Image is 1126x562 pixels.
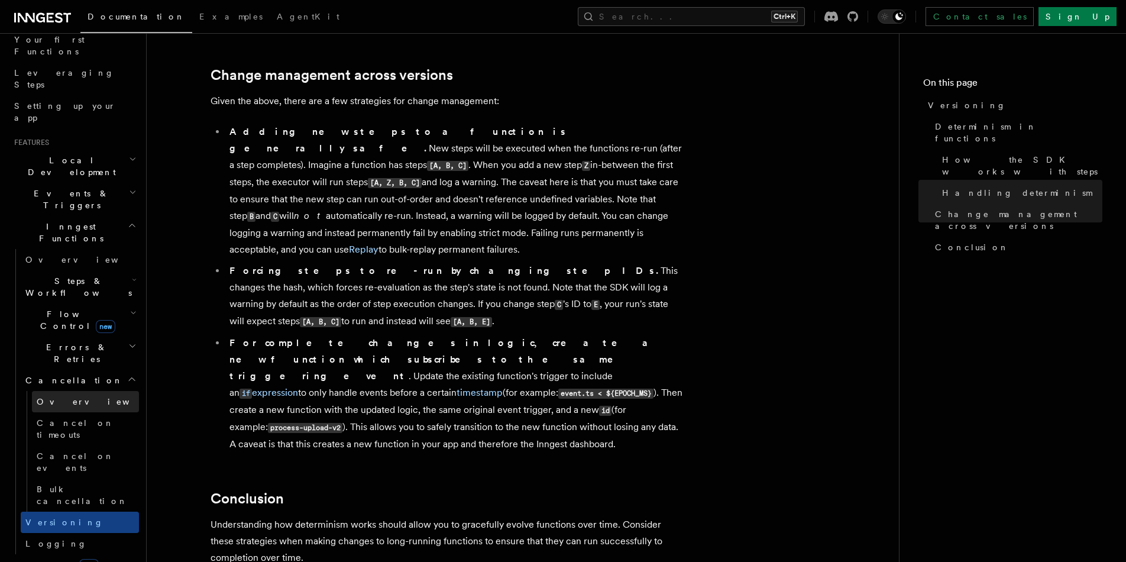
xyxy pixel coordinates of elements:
[9,221,128,244] span: Inngest Functions
[21,533,139,554] a: Logging
[21,341,128,365] span: Errors & Retries
[930,116,1102,149] a: Determinism in functions
[937,149,1102,182] a: How the SDK works with steps
[25,518,103,527] span: Versioning
[937,182,1102,204] a: Handling determinism
[582,161,590,171] code: Z
[427,161,468,171] code: [A, B, C]
[935,241,1009,253] span: Conclusion
[300,317,341,327] code: [A, B, C]
[37,418,114,440] span: Cancel on timeouts
[21,275,132,299] span: Steps & Workflows
[192,4,270,32] a: Examples
[578,7,805,26] button: Search...Ctrl+K
[229,265,661,276] strong: Forcing steps to re-run by changing step IDs.
[294,210,326,221] em: not
[80,4,192,33] a: Documentation
[37,397,158,406] span: Overview
[271,212,279,222] code: C
[25,539,87,548] span: Logging
[14,101,116,122] span: Setting up your app
[247,212,255,222] code: B
[37,451,114,473] span: Cancel on events
[211,490,284,507] a: Conclusion
[14,35,85,56] span: Your first Functions
[349,244,378,255] a: Replay
[199,12,263,21] span: Examples
[226,335,684,453] li: . Update the existing function's trigger to include an to only handle events before a certain (fo...
[21,308,130,332] span: Flow Control
[930,237,1102,258] a: Conclusion
[928,99,1006,111] span: Versioning
[226,263,684,330] li: This changes the hash, which forces re-evaluation as the step's state is not found. Note that the...
[32,445,139,479] a: Cancel on events
[9,154,129,178] span: Local Development
[21,249,139,270] a: Overview
[240,389,252,399] code: if
[88,12,185,21] span: Documentation
[96,320,115,333] span: new
[9,150,139,183] button: Local Development
[9,95,139,128] a: Setting up your app
[926,7,1034,26] a: Contact sales
[942,154,1102,177] span: How the SDK works with steps
[21,303,139,337] button: Flow Controlnew
[599,406,611,416] code: id
[878,9,906,24] button: Toggle dark mode
[226,124,684,258] li: New steps will be executed when the functions re-run (after a step completes). Imagine a function...
[930,204,1102,237] a: Change management across versions
[32,391,139,412] a: Overview
[21,370,139,391] button: Cancellation
[457,387,503,398] a: timestamp
[21,512,139,533] a: Versioning
[935,121,1102,144] span: Determinism in functions
[270,4,347,32] a: AgentKit
[21,270,139,303] button: Steps & Workflows
[21,374,123,386] span: Cancellation
[9,183,139,216] button: Events & Triggers
[211,93,684,109] p: Given the above, there are a few strategies for change management:
[1038,7,1117,26] a: Sign Up
[229,337,662,382] strong: For complete changes in logic, create a new function which subscribes to the same triggering event
[9,62,139,95] a: Leveraging Steps
[942,187,1092,199] span: Handling determinism
[9,29,139,62] a: Your first Functions
[240,387,298,398] a: ifexpression
[14,68,114,89] span: Leveraging Steps
[558,389,653,399] code: event.ts < ${EPOCH_MS}
[229,126,567,154] strong: Adding new steps to a function is generally safe.
[923,76,1102,95] h4: On this page
[591,300,600,310] code: E
[9,249,139,554] div: Inngest Functions
[268,423,342,433] code: process-upload-v2
[9,188,129,211] span: Events & Triggers
[771,11,798,22] kbd: Ctrl+K
[935,208,1102,232] span: Change management across versions
[32,479,139,512] a: Bulk cancellation
[21,337,139,370] button: Errors & Retries
[211,67,453,83] a: Change management across versions
[277,12,339,21] span: AgentKit
[25,255,147,264] span: Overview
[368,178,422,188] code: [A, Z, B, C]
[37,485,128,506] span: Bulk cancellation
[451,317,492,327] code: [A, B, E]
[9,138,49,147] span: Features
[21,391,139,512] div: Cancellation
[555,300,563,310] code: C
[9,216,139,249] button: Inngest Functions
[32,412,139,445] a: Cancel on timeouts
[923,95,1102,116] a: Versioning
